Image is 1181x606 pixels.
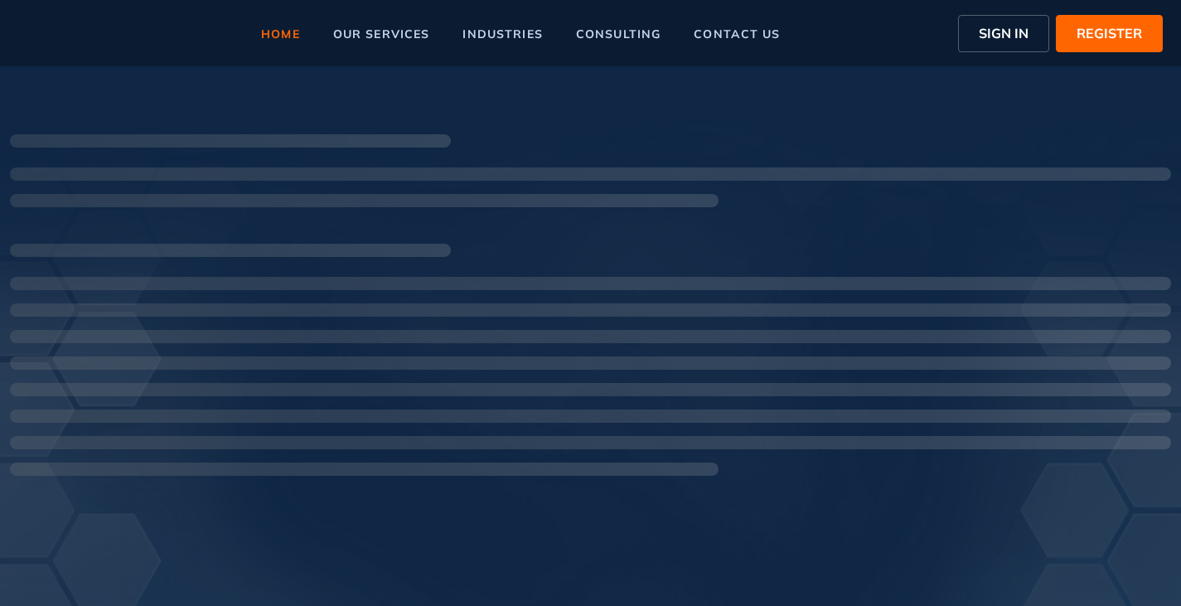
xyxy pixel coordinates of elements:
[694,28,780,40] span: contact us
[958,15,1049,52] button: SIGN IN
[576,28,661,40] span: consulting
[333,28,430,40] span: our services
[1077,23,1142,43] span: REGISTER
[462,28,542,40] span: industries
[1056,15,1163,52] button: REGISTER
[261,28,300,40] span: home
[979,23,1029,43] span: SIGN IN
